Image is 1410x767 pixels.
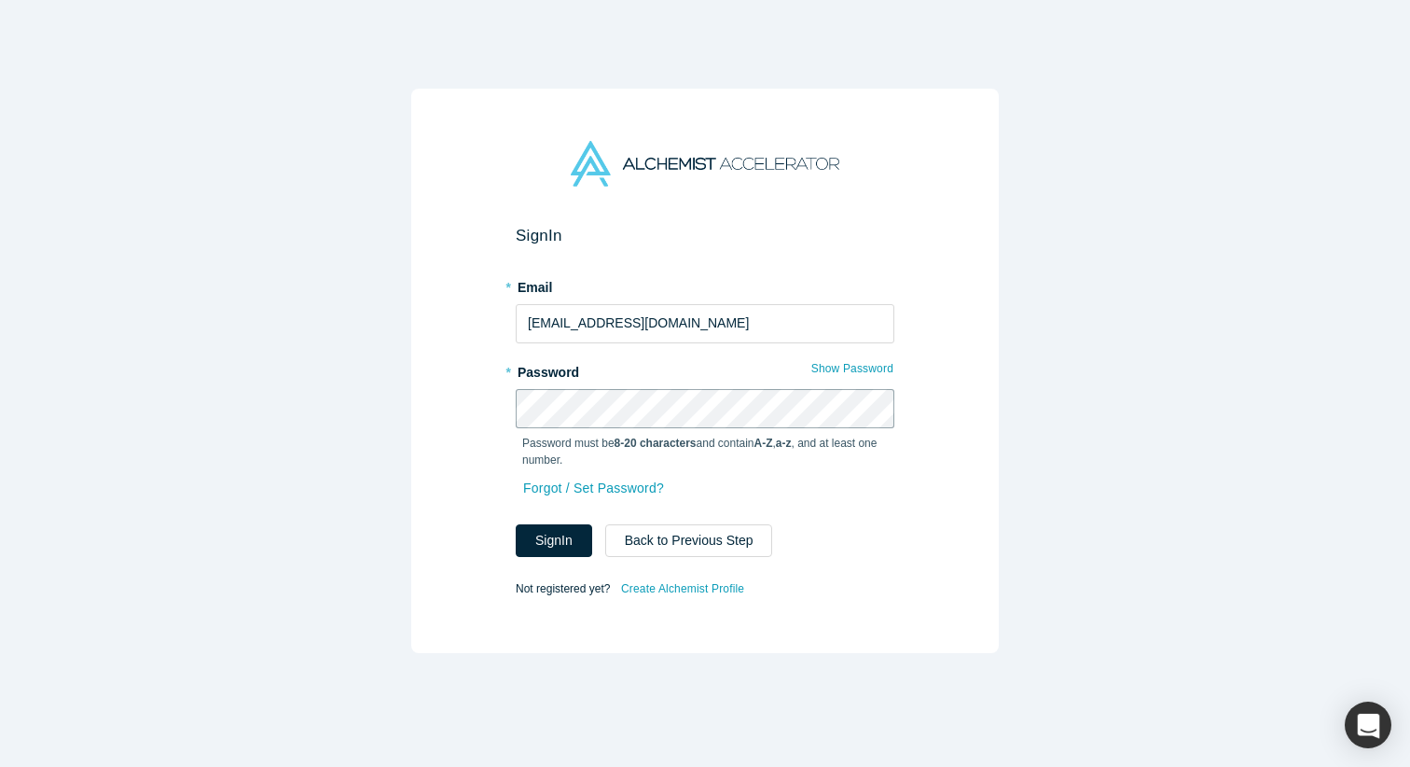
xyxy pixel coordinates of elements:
label: Password [516,356,894,383]
h2: Sign In [516,226,894,245]
button: Back to Previous Step [605,524,773,557]
label: Email [516,272,894,298]
button: SignIn [516,524,592,557]
strong: a-z [776,437,792,450]
a: Create Alchemist Profile [620,577,745,601]
p: Password must be and contain , , and at least one number. [522,435,888,468]
span: Not registered yet? [516,581,610,594]
img: Alchemist Accelerator Logo [571,141,839,187]
strong: A-Z [754,437,773,450]
strong: 8-20 characters [615,437,697,450]
button: Show Password [810,356,894,381]
a: Forgot / Set Password? [522,472,665,505]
